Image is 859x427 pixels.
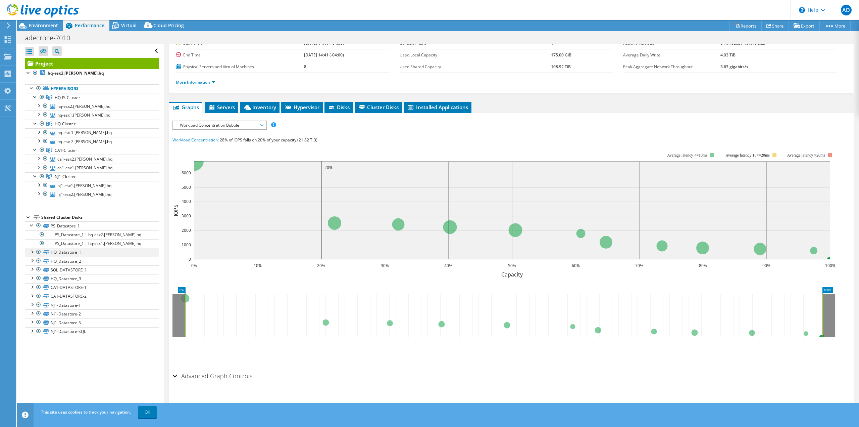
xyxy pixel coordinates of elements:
text: 10% [254,263,262,268]
b: hq-esx2.[PERSON_NAME].hq [48,70,104,76]
a: hq-esx1.[PERSON_NAME].hq [25,111,159,119]
span: Workload Concentration Bubble [176,121,263,129]
a: PS_Datastore_1 [25,221,159,230]
a: Share [761,20,789,31]
tspan: Average latency 10<=20ms [725,153,770,158]
b: 81% reads / 19% writes [720,40,765,46]
span: HQ-Cluster [55,121,75,127]
text: 0 [189,256,191,262]
label: Used Local Capacity [400,52,551,58]
a: nj1-esx2.[PERSON_NAME].hq [25,190,159,199]
a: hq-esx-2.[PERSON_NAME].hq [25,137,159,146]
text: 1000 [182,242,191,248]
span: AD [841,5,852,15]
a: More Information [176,79,215,85]
tspan: Average latency <=10ms [667,153,707,158]
b: 3.63 gigabits/s [720,64,748,70]
a: More [819,20,851,31]
span: Graphs [172,104,199,111]
a: Project [25,58,159,69]
span: Cluster Disks [358,104,399,111]
label: Used Shared Capacity [400,63,551,70]
text: 2000 [182,227,191,233]
a: Reports [729,20,762,31]
a: PS_Datastore_1 | hq-esx1.[PERSON_NAME].hq [25,239,159,248]
a: Export [789,20,820,31]
a: CA1-DATASTORE-2 [25,292,159,301]
b: 175.00 GiB [551,52,571,58]
a: ca1-esx2.[PERSON_NAME].hq [25,155,159,163]
a: OK [138,406,157,418]
span: Hypervisor [285,104,319,111]
label: Physical Servers and Virtual Machines [176,63,304,70]
a: NJ1-Datastore-2 [25,309,159,318]
a: HQ-IS-Cluster [25,93,159,102]
a: nj1-esx1.[PERSON_NAME].hq [25,181,159,190]
svg: \n [799,7,805,13]
span: Inventory [243,104,276,111]
text: 6000 [182,170,191,176]
text: 4000 [182,199,191,204]
a: CA1-Cluster [25,146,159,155]
span: Installed Applications [407,104,468,111]
text: 20% [317,263,325,268]
text: Capacity [501,271,523,278]
span: Disks [328,104,350,111]
text: 60% [572,263,580,268]
span: CA1-Cluster [55,147,77,153]
span: Environment [29,22,58,29]
span: HQ-IS-Cluster [55,95,80,100]
div: Shared Cluster Disks [41,213,159,221]
label: End Time [176,52,304,58]
a: HQ_Datastore_3 [25,274,159,283]
span: Workload Concentration: [172,137,219,143]
a: NJ1-Datastore-1 [25,301,159,309]
a: hq-esx2.[PERSON_NAME].hq [25,102,159,111]
a: NJ1-Cluster [25,172,159,181]
label: Peak Aggregate Network Throughput [623,63,720,70]
a: ca1-esx1.[PERSON_NAME].hq [25,164,159,172]
label: Average Daily Write [623,52,720,58]
text: IOPS [172,204,180,216]
a: hq-esx-1.[PERSON_NAME].hq [25,128,159,137]
a: SQL_DATASTORE_1 [25,265,159,274]
text: 100% [825,263,836,268]
a: PS_Datastore_1 | hq-esx2.[PERSON_NAME].hq [25,230,159,239]
span: Virtual [121,22,137,29]
a: HQ_Datastore_2 [25,257,159,265]
text: 80% [699,263,707,268]
text: 90% [762,263,770,268]
span: Cloud Pricing [153,22,184,29]
b: 4.93 TiB [720,52,736,58]
a: NJ1-Datastore-3 [25,318,159,327]
b: [DATE] 14:41 (-04:00) [304,52,344,58]
text: 0% [191,263,197,268]
span: 28% of IOPS falls on 20% of your capacity (21.82 TiB) [220,137,317,143]
h1: adecroce-7010 [22,34,81,42]
text: 3000 [182,213,191,219]
b: 108.92 TiB [551,64,571,70]
text: 70% [635,263,643,268]
span: NJ1-Cluster [55,174,76,179]
a: CA1-DATASTORE-1 [25,283,159,292]
a: HQ-Cluster [25,120,159,128]
b: 8 [304,64,306,70]
a: Hypervisors [25,84,159,93]
a: hq-esx2.[PERSON_NAME].hq [25,69,159,78]
a: HQ_Datastore_1 [25,248,159,257]
text: Average latency >20ms [787,153,825,158]
a: NJ1-Datastore-SQL [25,327,159,336]
b: 1 [551,40,553,46]
span: Performance [75,22,104,29]
h2: Advanced Graph Controls [172,369,252,383]
span: This site uses cookies to track your navigation. [41,409,131,415]
text: 20% [324,165,333,170]
text: 30% [381,263,389,268]
b: [DATE] 14:41 (-04:00) [304,40,344,46]
span: Servers [208,104,235,111]
text: 50% [508,263,516,268]
text: 5000 [182,184,191,190]
text: 40% [444,263,452,268]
